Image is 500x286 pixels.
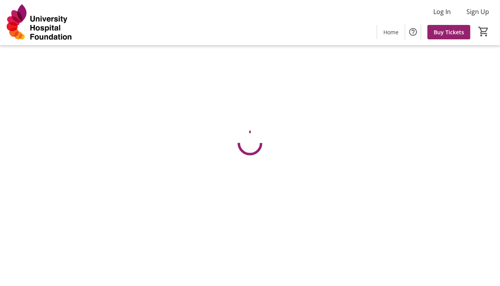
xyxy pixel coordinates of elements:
[383,28,399,36] span: Home
[434,28,464,36] span: Buy Tickets
[433,7,451,16] span: Log In
[427,5,457,18] button: Log In
[427,25,470,39] a: Buy Tickets
[460,5,495,18] button: Sign Up
[377,25,405,39] a: Home
[477,25,491,39] button: Cart
[466,7,489,16] span: Sign Up
[5,3,74,42] img: University Hospital Foundation's Logo
[405,24,421,40] button: Help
